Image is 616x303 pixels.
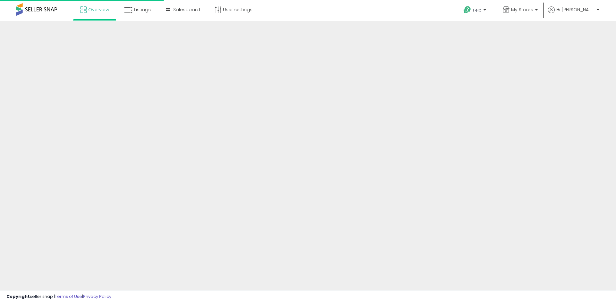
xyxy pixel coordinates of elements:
[463,6,471,14] i: Get Help
[511,6,533,13] span: My Stores
[88,6,109,13] span: Overview
[173,6,200,13] span: Salesboard
[548,6,599,21] a: Hi [PERSON_NAME]
[473,7,482,13] span: Help
[458,1,492,21] a: Help
[134,6,151,13] span: Listings
[556,6,595,13] span: Hi [PERSON_NAME]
